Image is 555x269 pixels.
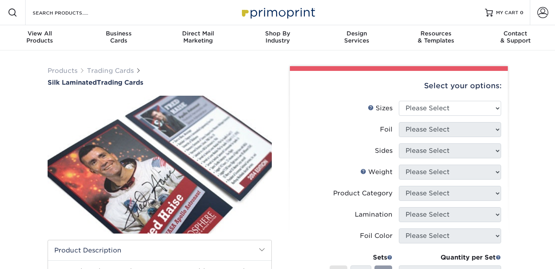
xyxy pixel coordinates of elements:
[48,87,272,242] img: Silk Laminated 01
[48,79,97,86] span: Silk Laminated
[79,25,159,50] a: BusinessCards
[48,67,77,74] a: Products
[333,189,393,198] div: Product Category
[317,30,396,37] span: Design
[238,30,317,44] div: Industry
[476,25,555,50] a: Contact& Support
[79,30,159,37] span: Business
[317,25,396,50] a: DesignServices
[87,67,134,74] a: Trading Cards
[476,30,555,37] span: Contact
[48,240,271,260] h2: Product Description
[238,4,317,21] img: Primoprint
[355,210,393,219] div: Lamination
[396,25,476,50] a: Resources& Templates
[48,79,272,86] a: Silk LaminatedTrading Cards
[159,25,238,50] a: Direct MailMarketing
[48,79,272,86] h1: Trading Cards
[159,30,238,44] div: Marketing
[476,30,555,44] div: & Support
[396,30,476,37] span: Resources
[296,71,502,101] div: Select your options:
[496,9,518,16] span: MY CART
[368,104,393,113] div: Sizes
[317,30,396,44] div: Services
[159,30,238,37] span: Direct Mail
[330,253,393,262] div: Sets
[79,30,159,44] div: Cards
[375,146,393,156] div: Sides
[238,25,317,50] a: Shop ByIndustry
[238,30,317,37] span: Shop By
[360,231,393,241] div: Foil Color
[32,8,109,17] input: SEARCH PRODUCTS.....
[520,10,524,15] span: 0
[360,167,393,177] div: Weight
[399,253,501,262] div: Quantity per Set
[380,125,393,134] div: Foil
[396,30,476,44] div: & Templates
